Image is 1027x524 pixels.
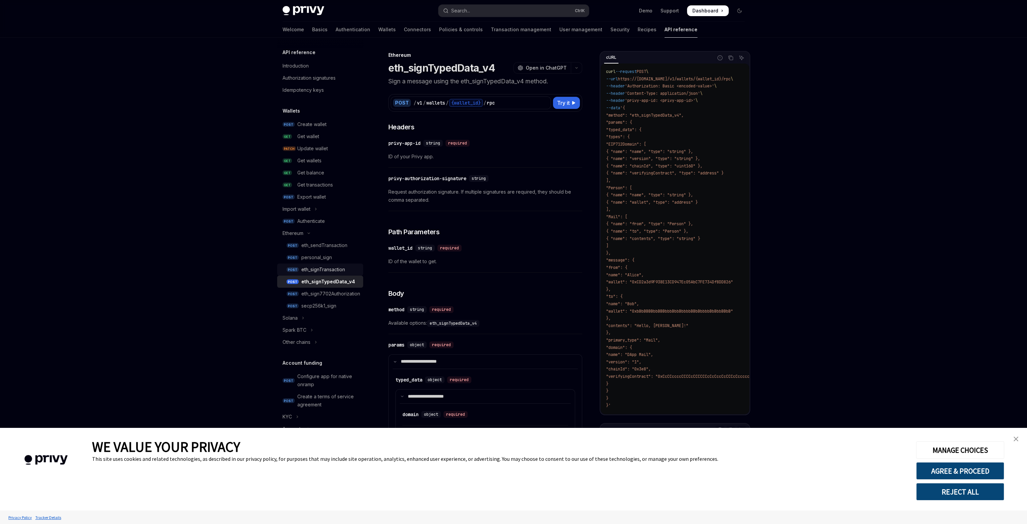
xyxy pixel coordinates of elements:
span: WE VALUE YOUR PRIVACY [92,438,240,455]
a: Tracker Details [34,512,63,523]
span: GET [283,183,292,188]
div: method [388,306,404,313]
span: POST [287,243,299,248]
h5: Wallets [283,107,300,115]
div: / [423,99,426,106]
button: Open in ChatGPT [513,62,571,74]
div: eth_sign7702Authorization [301,290,360,298]
span: } [606,381,608,387]
span: curl [606,69,615,74]
span: } [606,388,608,394]
div: / [446,99,448,106]
div: privy-app-id [388,140,421,147]
a: POSTeth_sendTransaction [277,239,363,251]
div: Idempotency keys [283,86,324,94]
span: --header [606,91,625,96]
a: Dashboard [687,5,729,16]
button: AGREE & PROCEED [916,462,1004,480]
div: rpc [487,99,495,106]
a: close banner [1009,432,1023,446]
a: Transaction management [491,22,551,38]
div: POST [393,99,411,107]
span: { "name": "version", "type": "string" }, [606,156,700,161]
button: Try it [553,97,580,109]
span: --header [606,98,625,103]
button: Open search [438,5,589,17]
span: "name": "Bob", [606,301,639,307]
a: PATCHUpdate wallet [277,143,363,155]
a: POSTsecp256k1_sign [277,300,363,312]
span: { "name": "chainId", "type": "uint160" }, [606,163,702,169]
button: Copy the contents from the code block [726,53,735,62]
button: Toggle Import wallet section [277,203,363,215]
div: {wallet_id} [449,99,483,107]
button: Toggle Spark BTC section [277,324,363,336]
div: domain [402,411,419,418]
a: POSTeth_signTypedData_v4 [277,276,363,288]
span: ID of the wallet to get. [388,257,582,266]
span: "verifyingContract": "0xCcCCccccCCCCcCCCCCCcCcCccCcCCCcCcccccccC" [606,374,759,379]
button: Toggle Accounts section [277,423,363,435]
span: PATCH [283,146,296,151]
div: Other chains [283,338,310,346]
a: POSTCreate a terms of service agreement [277,391,363,411]
span: ] [606,243,608,248]
a: POSTeth_signTransaction [277,264,363,276]
span: \ [714,83,717,89]
div: Ethereum [388,52,582,58]
span: Try it [557,99,570,107]
div: privy-authorization-signature [388,175,466,182]
div: required [443,411,468,418]
span: 'privy-app-id: <privy-app-id>' [625,98,695,103]
span: "EIP712Domain": [ [606,142,646,147]
span: ], [606,178,611,183]
div: Authenticate [297,217,325,225]
span: https://[DOMAIN_NAME]/v1/wallets/{wallet_id}/rpc [618,76,731,82]
span: "from": { [606,265,627,270]
span: Dashboard [692,7,718,14]
span: 'Content-Type: application/json' [625,91,700,96]
span: "wallet": "0xCD2a3d9F938E13CD947Ec05AbC7FE734Df8DD826" [606,279,733,285]
div: Get wallets [297,157,322,165]
button: Toggle dark mode [734,5,745,16]
div: Get balance [297,169,324,177]
h1: eth_signTypedData_v4 [388,62,495,74]
span: object [424,412,438,417]
div: Create a terms of service agreement [297,393,359,409]
span: POST [283,122,295,127]
div: This site uses cookies and related technologies, as described in our privacy policy, for purposes... [92,455,906,462]
img: close banner [1014,437,1018,441]
code: eth_signTypedData_v4 [427,320,479,327]
a: GETGet balance [277,167,363,179]
span: }' [606,403,611,408]
a: POSTConfigure app for native onramp [277,370,363,391]
span: --data [606,105,620,111]
span: '{ [620,105,625,111]
div: Export wallet [297,193,326,201]
div: Import wallet [283,205,310,213]
p: Sign a message using the eth_signTypedData_v4 method. [388,77,582,86]
button: Toggle Ethereum section [277,227,363,239]
a: Security [610,22,630,38]
span: { "name": "wallet", "type": "address" } [606,200,698,205]
a: POSTCreate wallet [277,118,363,130]
button: Report incorrect code [716,53,724,62]
span: POST [283,398,295,403]
a: Basics [312,22,328,38]
div: Accounts [283,425,303,433]
button: Copy the contents from the code block [726,426,735,434]
a: Privacy Policy [7,512,34,523]
div: Solana [283,314,298,322]
span: "name": "DApp Mail", [606,352,653,357]
div: Ethereum [283,229,303,237]
span: string [426,140,440,146]
a: POSTeth_sign7702Authorization [277,288,363,300]
span: POST [283,378,295,383]
span: Path Parameters [388,227,440,237]
span: { "name": "from", "type": "Person" }, [606,221,693,227]
button: Report incorrect code [716,426,724,434]
span: \ [695,98,698,103]
div: required [429,306,454,313]
span: POST [287,255,299,260]
span: POST [637,69,646,74]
